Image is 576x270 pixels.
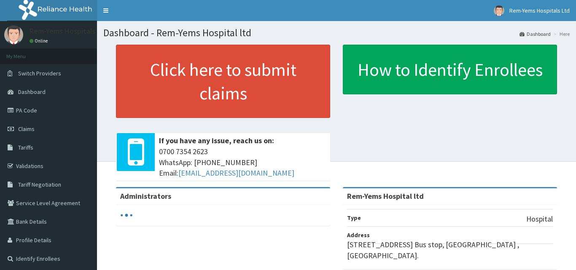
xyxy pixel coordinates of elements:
span: Switch Providers [18,70,61,77]
img: User Image [494,5,504,16]
a: [EMAIL_ADDRESS][DOMAIN_NAME] [178,168,294,178]
b: Administrators [120,191,171,201]
span: Tariff Negotiation [18,181,61,188]
a: Click here to submit claims [116,45,330,118]
span: Dashboard [18,88,46,96]
img: User Image [4,25,23,44]
span: Tariffs [18,144,33,151]
p: Rem-Yems Hospitals Ltd [30,27,109,35]
b: If you have any issue, reach us on: [159,136,274,145]
b: Address [347,231,370,239]
strong: Rem-Yems Hospital ltd [347,191,424,201]
a: How to Identify Enrollees [343,45,557,94]
a: Dashboard [519,30,551,37]
h1: Dashboard - Rem-Yems Hospital ltd [103,27,570,38]
p: [STREET_ADDRESS] Bus stop, [GEOGRAPHIC_DATA] , [GEOGRAPHIC_DATA]. [347,239,553,261]
span: Claims [18,125,35,133]
p: Hospital [526,214,553,225]
li: Here [552,30,570,37]
b: Type [347,214,361,222]
span: 0700 7354 2623 WhatsApp: [PHONE_NUMBER] Email: [159,146,326,179]
a: Online [30,38,50,44]
svg: audio-loading [120,209,133,222]
span: Rem-Yems Hospitals Ltd [509,7,570,14]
